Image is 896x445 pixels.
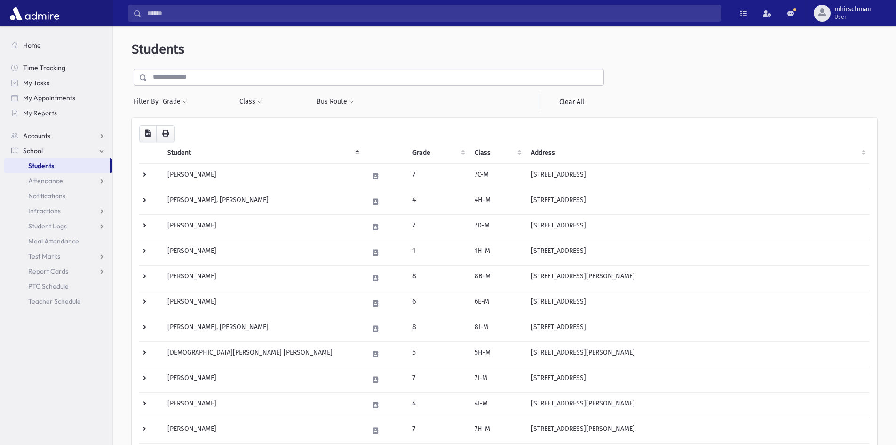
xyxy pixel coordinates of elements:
td: 7 [407,214,469,240]
td: [STREET_ADDRESS][PERSON_NAME] [525,392,870,418]
td: 7C-M [469,163,525,189]
span: Report Cards [28,267,68,275]
a: Notifications [4,188,112,203]
a: Students [4,158,110,173]
td: [STREET_ADDRESS][PERSON_NAME] [525,341,870,367]
th: Grade: activate to sort column ascending [407,142,469,164]
td: [PERSON_NAME] [162,265,363,291]
button: CSV [139,125,157,142]
a: Accounts [4,128,112,143]
button: Bus Route [316,93,354,110]
a: Report Cards [4,264,112,279]
td: 7I-M [469,367,525,392]
span: Attendance [28,177,63,185]
td: 1 [407,240,469,265]
a: Student Logs [4,218,112,234]
span: Time Tracking [23,64,65,72]
span: Infractions [28,207,61,215]
td: 4 [407,189,469,214]
span: My Tasks [23,79,49,87]
th: Class: activate to sort column ascending [469,142,525,164]
td: [PERSON_NAME] [162,367,363,392]
a: Home [4,38,112,53]
a: Time Tracking [4,60,112,75]
a: My Appointments [4,90,112,105]
td: [PERSON_NAME] [162,163,363,189]
span: User [834,13,872,21]
span: Student Logs [28,222,67,230]
td: 4H-M [469,189,525,214]
button: Class [239,93,262,110]
button: Print [156,125,175,142]
td: 8B-M [469,265,525,291]
a: Infractions [4,203,112,218]
td: [STREET_ADDRESS][PERSON_NAME] [525,265,870,291]
a: School [4,143,112,158]
td: 7 [407,163,469,189]
span: My Reports [23,109,57,117]
th: Address: activate to sort column ascending [525,142,870,164]
td: [PERSON_NAME] [162,240,363,265]
td: 1H-M [469,240,525,265]
td: [PERSON_NAME] [162,392,363,418]
td: [PERSON_NAME] [162,214,363,240]
td: [STREET_ADDRESS] [525,240,870,265]
td: [STREET_ADDRESS] [525,367,870,392]
a: Clear All [539,93,604,110]
td: 5H-M [469,341,525,367]
td: 8 [407,316,469,341]
td: [STREET_ADDRESS] [525,291,870,316]
td: [DEMOGRAPHIC_DATA][PERSON_NAME] [PERSON_NAME] [162,341,363,367]
span: Home [23,41,41,49]
td: 5 [407,341,469,367]
a: Teacher Schedule [4,294,112,309]
a: My Reports [4,105,112,121]
td: 7 [407,367,469,392]
td: 4I-M [469,392,525,418]
td: [PERSON_NAME], [PERSON_NAME] [162,316,363,341]
span: Notifications [28,192,65,200]
td: [STREET_ADDRESS] [525,316,870,341]
td: 4 [407,392,469,418]
img: AdmirePro [8,4,62,23]
span: mhirschman [834,6,872,13]
td: 7 [407,418,469,443]
td: [STREET_ADDRESS][PERSON_NAME] [525,418,870,443]
td: 6E-M [469,291,525,316]
td: [PERSON_NAME] [162,291,363,316]
span: Accounts [23,131,50,140]
a: Meal Attendance [4,234,112,249]
a: My Tasks [4,75,112,90]
td: [PERSON_NAME], [PERSON_NAME] [162,189,363,214]
td: 8I-M [469,316,525,341]
a: PTC Schedule [4,279,112,294]
td: 7D-M [469,214,525,240]
td: [STREET_ADDRESS] [525,189,870,214]
span: Students [28,162,54,170]
span: Filter By [134,97,162,106]
td: 8 [407,265,469,291]
td: 7H-M [469,418,525,443]
a: Attendance [4,173,112,188]
span: PTC Schedule [28,282,69,291]
td: [PERSON_NAME] [162,418,363,443]
td: [STREET_ADDRESS] [525,163,870,189]
span: Test Marks [28,252,60,260]
button: Grade [162,93,188,110]
th: Student: activate to sort column descending [162,142,363,164]
input: Search [142,5,721,22]
td: 6 [407,291,469,316]
span: Students [132,41,184,57]
td: [STREET_ADDRESS] [525,214,870,240]
a: Test Marks [4,249,112,264]
span: Meal Attendance [28,237,79,245]
span: School [23,146,43,155]
span: Teacher Schedule [28,297,81,306]
span: My Appointments [23,94,75,102]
